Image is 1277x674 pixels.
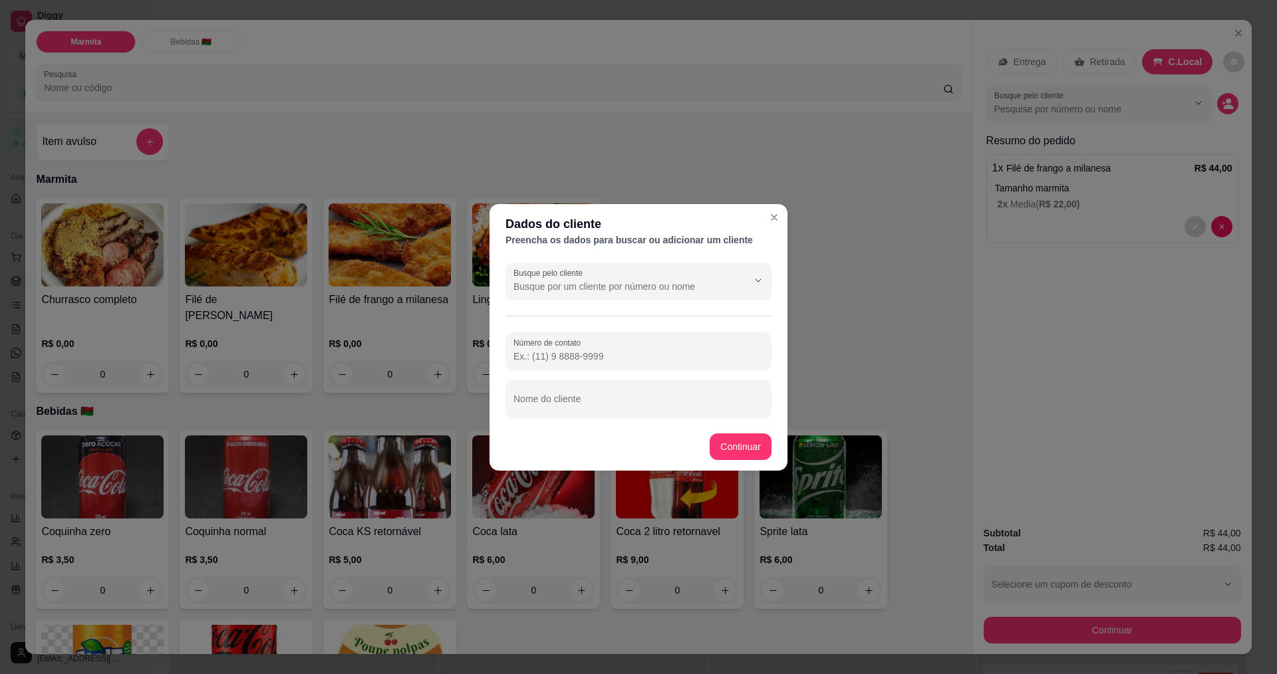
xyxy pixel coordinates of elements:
[764,207,785,228] button: Close
[748,270,769,291] button: Show suggestions
[710,433,772,460] button: Continuar
[513,267,587,279] label: Busque pelo cliente
[513,397,764,411] input: Nome do cliente
[505,233,772,247] div: Preencha os dados para buscar ou adicionar um cliente
[513,337,585,348] label: Número de contato
[505,215,772,233] div: Dados do cliente
[513,350,764,363] input: Número de contato
[513,280,726,293] input: Busque pelo cliente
